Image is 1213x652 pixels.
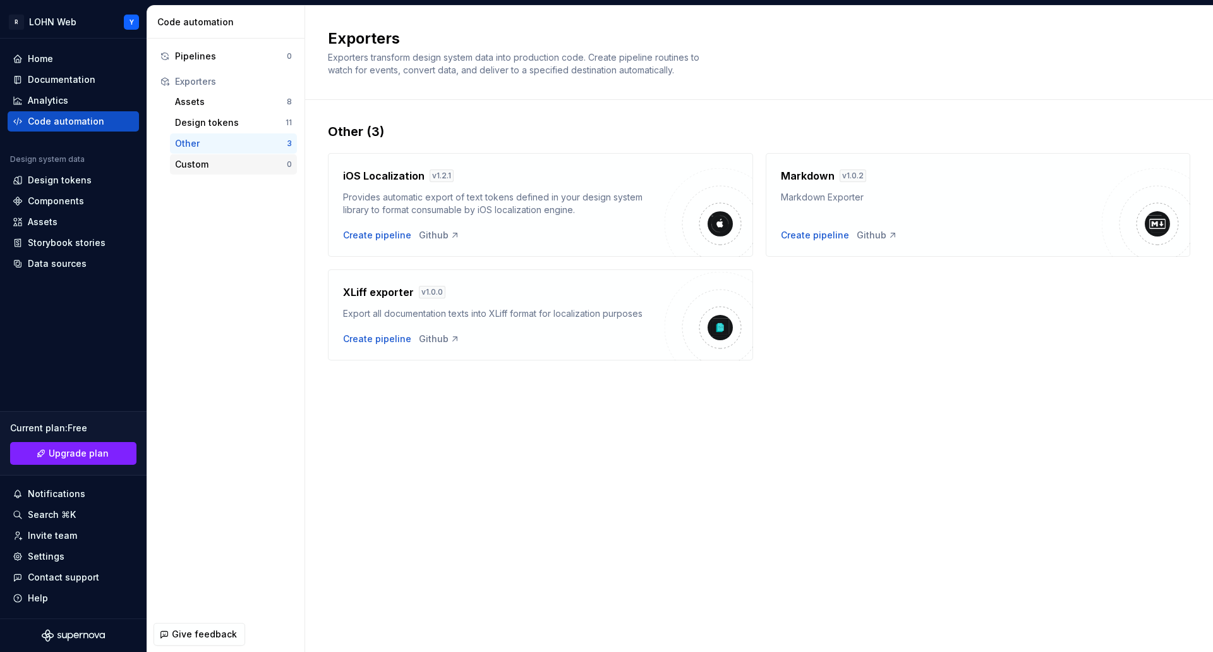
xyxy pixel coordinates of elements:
div: Other [175,137,287,150]
h4: iOS Localization [343,168,425,183]
div: Code automation [157,16,299,28]
a: Github [419,333,460,345]
a: Code automation [8,111,139,132]
button: Assets8 [170,92,297,112]
button: Design tokens11 [170,113,297,133]
button: Create pipeline [781,229,849,242]
div: Invite team [28,529,77,542]
button: Upgrade plan [10,442,136,465]
button: Create pipeline [343,333,411,345]
button: Search ⌘K [8,505,139,525]
a: Home [8,49,139,69]
div: Markdown Exporter [781,191,1102,204]
div: v 1.2.1 [430,169,454,182]
div: Design tokens [175,116,286,129]
div: Storybook stories [28,237,106,249]
span: Give feedback [172,628,237,641]
button: Notifications [8,484,139,504]
a: Assets [8,212,139,232]
div: Custom [175,158,287,171]
div: Code automation [28,115,104,128]
div: Help [28,592,48,605]
a: Design tokens [8,170,139,190]
div: Components [28,195,84,207]
div: 11 [286,118,292,128]
div: Exporters [175,75,292,88]
div: Data sources [28,257,87,270]
h4: XLiff exporter [343,285,414,300]
div: Y [130,17,134,27]
span: Exporters transform design system data into production code. Create pipeline routines to watch fo... [328,52,702,75]
h2: Exporters [328,28,1175,49]
div: Design system data [10,154,85,164]
div: v 1.0.2 [840,169,866,182]
button: RLOHN WebY [3,8,144,35]
div: 0 [287,51,292,61]
button: Pipelines0 [155,46,297,66]
button: Help [8,588,139,608]
div: LOHN Web [29,16,76,28]
div: R [9,15,24,30]
a: Storybook stories [8,233,139,253]
div: 3 [287,138,292,149]
a: Github [419,229,460,242]
button: Custom0 [170,154,297,175]
div: Assets [28,216,57,228]
div: Settings [28,550,64,563]
div: v 1.0.0 [419,286,445,298]
a: Settings [8,546,139,567]
button: Other3 [170,133,297,154]
div: Home [28,52,53,65]
div: Provides automatic export of text tokens defined in your design system library to format consumab... [343,191,665,216]
button: Give feedback [154,623,245,646]
div: 8 [287,97,292,107]
div: Export all documentation texts into XLiff format for localization purposes [343,307,665,320]
a: Analytics [8,90,139,111]
button: Contact support [8,567,139,587]
a: Components [8,191,139,211]
h4: Markdown [781,168,835,183]
a: Data sources [8,254,139,274]
a: Invite team [8,526,139,546]
div: Contact support [28,571,99,584]
div: Assets [175,95,287,108]
svg: Supernova Logo [42,629,105,642]
div: Documentation [28,73,95,86]
a: Documentation [8,70,139,90]
div: Design tokens [28,174,92,187]
button: Create pipeline [343,229,411,242]
div: Pipelines [175,50,287,63]
span: Upgrade plan [49,447,109,460]
div: Analytics [28,94,68,107]
div: 0 [287,159,292,169]
div: Search ⌘K [28,508,76,521]
a: Github [857,229,898,242]
div: Current plan : Free [10,422,136,434]
div: Notifications [28,488,85,500]
div: Other (3) [328,123,1190,140]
